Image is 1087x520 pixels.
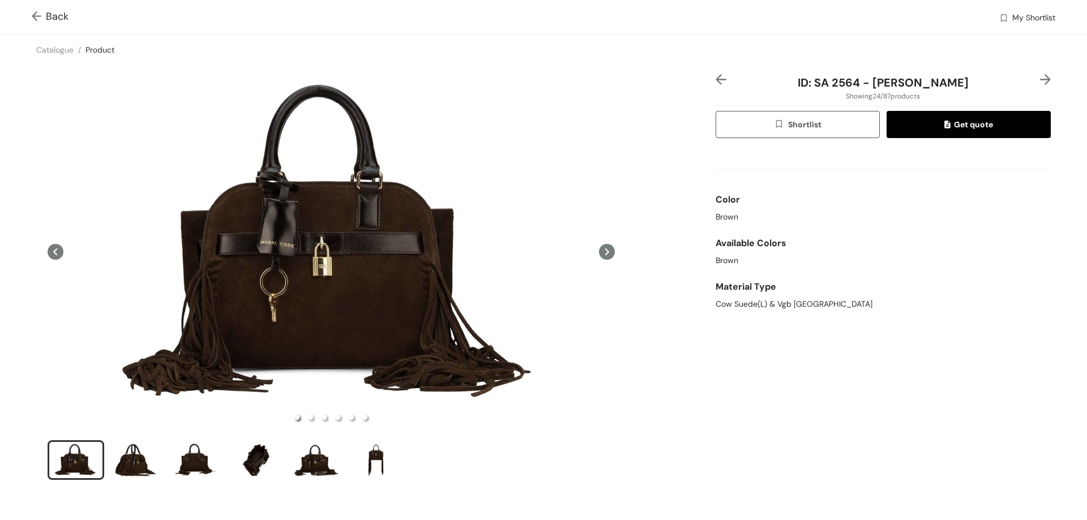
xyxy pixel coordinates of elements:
div: Color [716,188,1051,211]
li: slide item 4 [336,415,340,420]
a: Catalogue [36,45,74,55]
button: quoteGet quote [887,111,1051,138]
span: Back [32,9,69,24]
li: slide item 3 [168,440,224,480]
span: Showing 24 / 87 products [846,91,920,101]
div: Brown [716,211,1051,223]
li: slide item 5 [288,440,344,480]
div: Available Colors [716,232,1051,255]
li: slide item 6 [363,415,367,420]
span: Get quote [944,118,993,131]
button: wishlistShortlist [716,111,880,138]
span: ID: SA 2564 - [PERSON_NAME] [798,75,969,90]
li: slide item 6 [348,440,404,480]
img: left [716,74,726,85]
li: slide item 1 [295,415,299,420]
li: slide item 5 [349,415,354,420]
img: Go back [32,11,46,23]
li: slide item 4 [228,440,284,480]
li: slide item 1 [48,440,104,480]
img: wishlist [999,13,1009,25]
span: Shortlist [774,118,821,131]
span: My Shortlist [1012,12,1055,25]
img: wishlist [774,119,788,131]
li: slide item 2 [309,415,313,420]
a: Product [85,45,114,55]
div: Brown [716,255,1051,267]
img: quote [944,121,954,131]
li: slide item 3 [322,415,327,420]
div: Material Type [716,276,1051,298]
div: Cow Suede(L) & Vgb [GEOGRAPHIC_DATA] [716,298,1051,310]
span: / [78,45,81,55]
img: right [1040,74,1051,85]
li: slide item 2 [108,440,164,480]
